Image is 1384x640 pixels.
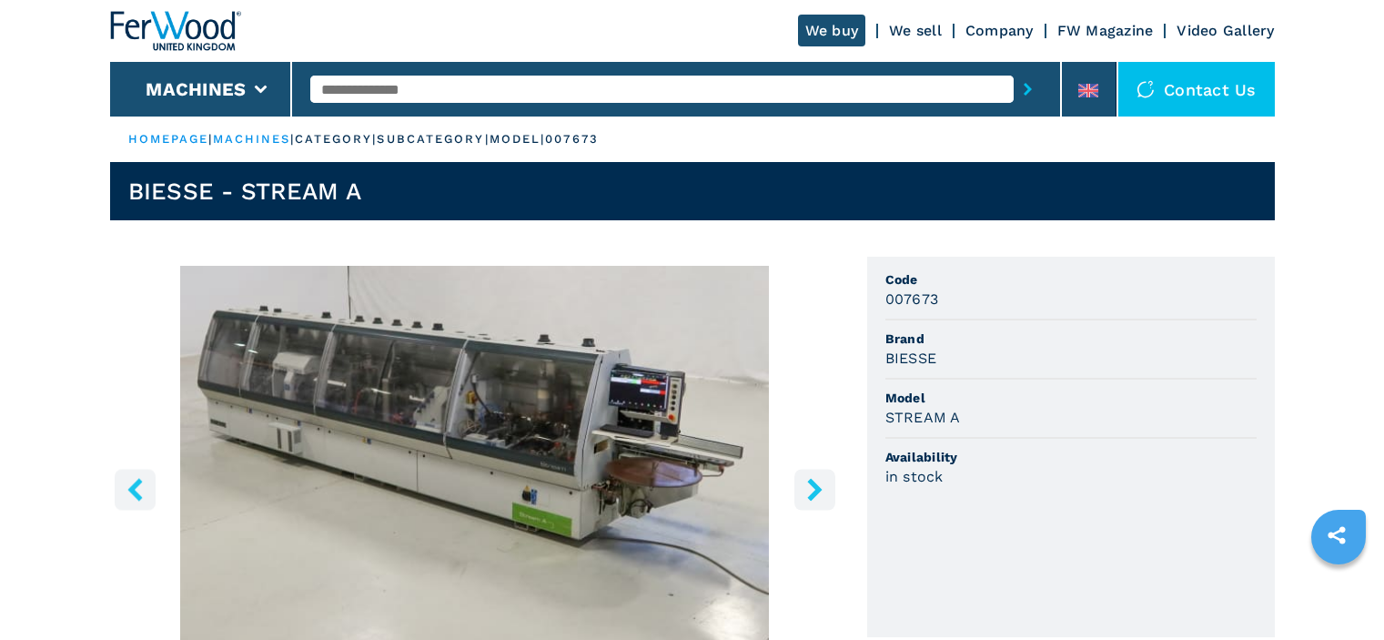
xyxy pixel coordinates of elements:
button: right-button [794,469,835,510]
span: | [290,132,294,146]
p: model | [490,131,546,147]
a: We buy [798,15,866,46]
a: HOMEPAGE [128,132,209,146]
button: submit-button [1014,68,1042,110]
h1: BIESSE - STREAM A [128,177,361,206]
p: subcategory | [377,131,489,147]
a: sharethis [1314,513,1359,558]
h3: STREAM A [885,407,961,428]
p: 007673 [545,131,599,147]
h3: BIESSE [885,348,937,369]
button: Machines [146,78,246,100]
p: category | [295,131,378,147]
a: Video Gallery [1177,22,1274,39]
span: Availability [885,448,1257,466]
h3: in stock [885,466,944,487]
div: Contact us [1118,62,1275,117]
a: machines [213,132,291,146]
a: We sell [889,22,942,39]
img: Contact us [1136,80,1155,98]
span: Model [885,389,1257,407]
button: left-button [115,469,156,510]
span: Code [885,270,1257,289]
span: | [208,132,212,146]
a: Company [965,22,1034,39]
iframe: Chat [1307,558,1370,626]
a: FW Magazine [1057,22,1154,39]
span: Brand [885,330,1257,348]
img: Ferwood [110,11,241,51]
h3: 007673 [885,289,939,310]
